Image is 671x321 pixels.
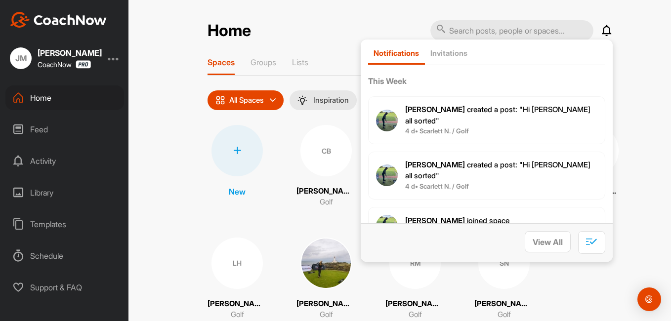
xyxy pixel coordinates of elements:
[229,96,264,104] p: All Spaces
[474,298,534,310] p: [PERSON_NAME]
[498,309,511,321] p: Golf
[208,298,267,310] p: [PERSON_NAME]
[405,182,469,190] b: 4 d • Scarlett N. / Golf
[376,164,398,186] img: user avatar
[430,48,467,58] p: Invitations
[405,160,590,181] span: created a post : "Hi [PERSON_NAME] all sorted"
[405,216,509,225] span: joined space
[374,48,419,58] p: Notifications
[405,105,590,125] span: created a post : "Hi [PERSON_NAME] all sorted"
[320,197,333,208] p: Golf
[208,21,251,40] h2: Home
[5,243,124,268] div: Schedule
[385,298,445,310] p: [PERSON_NAME]
[231,309,244,321] p: Golf
[525,231,571,252] button: View All
[533,237,563,247] span: View All
[376,110,398,131] img: user avatar
[368,75,605,87] label: This Week
[208,57,235,67] p: Spaces
[38,60,91,69] div: CoachNow
[405,105,465,114] b: [PERSON_NAME]
[385,238,445,321] a: RM[PERSON_NAME]Golf
[10,47,32,69] div: JM
[5,275,124,300] div: Support & FAQ
[405,127,469,135] b: 4 d • Scarlett N. / Golf
[474,238,534,321] a: SN[PERSON_NAME]Golf
[292,57,308,67] p: Lists
[215,95,225,105] img: icon
[430,20,593,41] input: Search posts, people or spaces...
[637,287,661,311] div: Open Intercom Messenger
[296,186,356,197] p: [PERSON_NAME]
[5,180,124,205] div: Library
[313,96,349,104] p: Inspiration
[297,95,307,105] img: menuIcon
[10,12,107,28] img: CoachNow
[251,57,276,67] p: Groups
[405,160,465,169] b: [PERSON_NAME]
[300,125,352,176] div: CB
[208,238,267,321] a: LH[PERSON_NAME]Golf
[376,215,398,237] img: user avatar
[300,238,352,289] img: square_7f077c5431b5806d7d6fe785621e3d64.jpg
[478,238,530,289] div: SN
[5,117,124,142] div: Feed
[38,49,102,57] div: [PERSON_NAME]
[76,60,91,69] img: CoachNow Pro
[389,238,441,289] div: RM
[5,212,124,237] div: Templates
[296,298,356,310] p: [PERSON_NAME]
[5,85,124,110] div: Home
[320,309,333,321] p: Golf
[405,216,465,225] b: [PERSON_NAME]
[229,186,246,198] p: New
[409,309,422,321] p: Golf
[296,238,356,321] a: [PERSON_NAME]Golf
[5,149,124,173] div: Activity
[296,125,356,208] a: CB[PERSON_NAME]Golf
[211,238,263,289] div: LH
